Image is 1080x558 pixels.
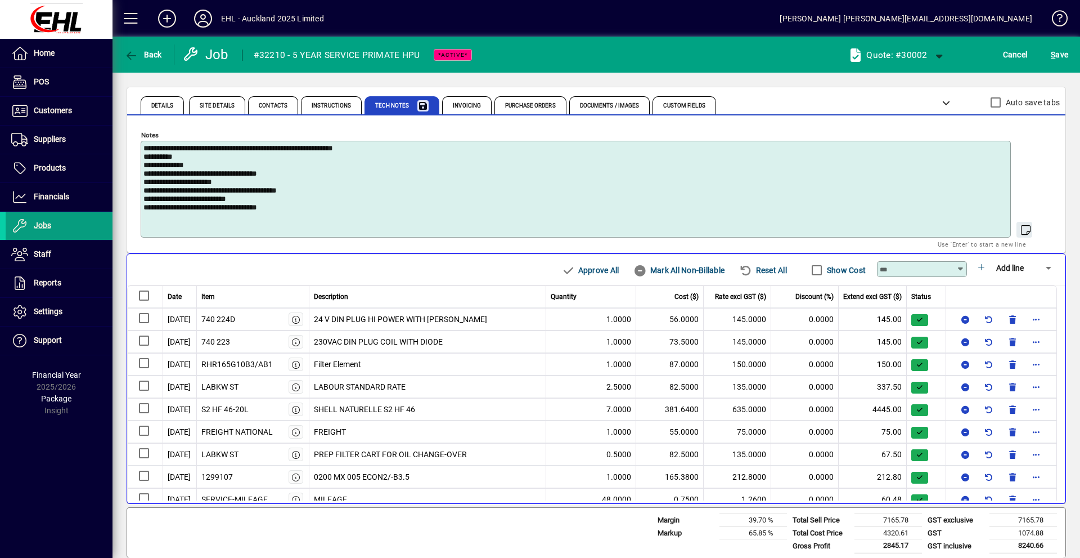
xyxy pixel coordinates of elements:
[453,103,481,109] span: Invoicing
[843,292,902,302] span: Extend excl GST ($)
[112,44,174,65] app-page-header-button: Back
[633,261,724,279] span: Mark All Non-Billable
[309,308,547,331] td: 24 V DIN PLUG HI POWER WITH [PERSON_NAME]
[201,292,215,302] span: Item
[1027,445,1045,463] button: More options
[787,526,854,539] td: Total Cost Price
[201,426,273,438] div: FREIGHT NATIONAL
[771,466,839,488] td: 0.0000
[1027,490,1045,508] button: More options
[606,336,631,348] span: 1.0000
[561,261,619,279] span: Approve All
[1027,378,1045,396] button: More options
[636,376,704,398] td: 82.5000
[557,260,623,280] button: Approve All
[842,44,930,65] a: Quote: #30002
[704,443,771,466] td: 135.0000
[121,44,165,65] button: Back
[6,154,112,182] a: Products
[1051,46,1068,64] span: ave
[825,265,866,276] label: Show Cost
[771,398,839,421] td: 0.0000
[375,103,409,109] span: Tech Notes
[922,539,989,553] td: GST inclusive
[201,494,268,506] div: SERVICE-MILEAGE
[201,359,273,370] div: RHR165G10B3/AB1
[1027,355,1045,373] button: More options
[6,183,112,211] a: Financials
[854,526,922,539] td: 4320.61
[259,103,287,109] span: Contacts
[163,398,197,421] td: [DATE]
[201,314,235,325] div: 740 224D
[839,466,907,488] td: 212.80
[1003,97,1060,108] label: Auto save tabs
[989,514,1057,527] td: 7165.78
[839,488,907,511] td: 60.48
[735,260,791,280] button: Reset All
[636,331,704,353] td: 73.5000
[309,466,547,488] td: 0200 MX 005 ECON2/-B3.5
[715,292,766,302] span: Rate excl GST ($)
[1027,468,1045,486] button: More options
[719,514,787,527] td: 39.70 %
[739,261,787,279] span: Reset All
[787,539,854,553] td: Gross Profit
[771,308,839,331] td: 0.0000
[309,421,547,443] td: FREIGHT
[580,103,640,109] span: Documents / Images
[1048,44,1071,65] button: Save
[163,308,197,331] td: [DATE]
[163,376,197,398] td: [DATE]
[6,298,112,326] a: Settings
[652,514,719,527] td: Margin
[201,381,238,393] div: LABKW ST
[551,292,577,302] span: Quantity
[309,331,547,353] td: 230VAC DIN PLUG COIL WITH DIODE
[839,443,907,466] td: 67.50
[636,488,704,511] td: 0.7500
[34,221,51,230] span: Jobs
[1027,423,1045,441] button: More options
[1051,50,1055,59] span: S
[124,50,162,59] span: Back
[185,8,221,29] button: Profile
[636,421,704,443] td: 55.0000
[704,353,771,376] td: 150.0000
[34,135,66,144] span: Suppliers
[795,292,834,302] span: Discount (%)
[168,292,182,302] span: Date
[636,308,704,331] td: 56.0000
[163,488,197,511] td: [DATE]
[636,353,704,376] td: 87.0000
[787,514,854,527] td: Total Sell Price
[34,278,61,287] span: Reports
[1027,333,1045,351] button: More options
[505,103,556,109] span: Purchase Orders
[201,471,233,483] div: 1299107
[771,331,839,353] td: 0.0000
[854,514,922,527] td: 7165.78
[221,10,324,28] div: EHL - Auckland 2025 Limited
[854,539,922,553] td: 2845.17
[314,292,348,302] span: Description
[1043,2,1066,39] a: Knowledge Base
[771,443,839,466] td: 0.0000
[309,376,547,398] td: LABOUR STANDARD RATE
[163,466,197,488] td: [DATE]
[663,103,705,109] span: Custom Fields
[6,97,112,125] a: Customers
[606,314,631,325] span: 1.0000
[996,264,1024,273] span: Add line
[151,103,173,109] span: Details
[674,292,699,302] span: Cost ($)
[704,376,771,398] td: 135.0000
[606,359,631,370] span: 1.0000
[34,48,55,57] span: Home
[719,526,787,539] td: 65.85 %
[6,240,112,269] a: Staff
[911,292,931,302] span: Status
[636,398,704,421] td: 381.6400
[309,443,547,466] td: PREP FILTER CART FOR OIL CHANGE-OVER
[606,449,631,461] span: 0.5000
